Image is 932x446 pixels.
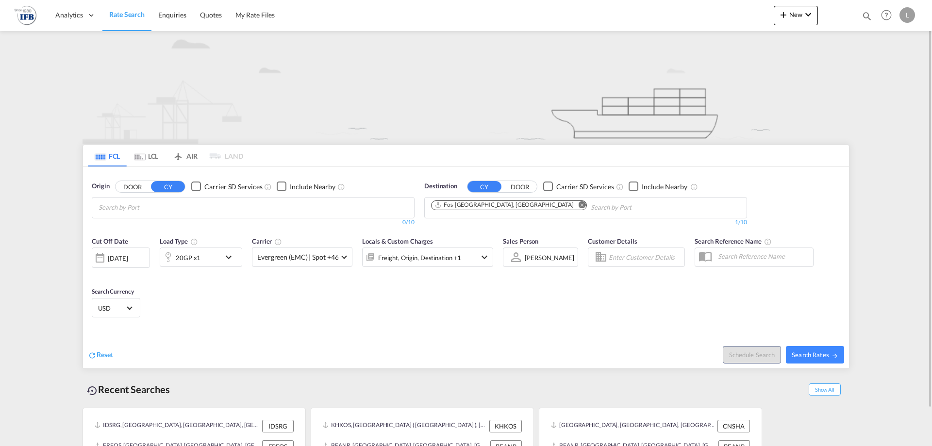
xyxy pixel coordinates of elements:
md-chips-wrap: Chips container with autocompletion. Enter the text area, type text to search, and then use the u... [97,198,195,215]
md-checkbox: Checkbox No Ink [277,182,335,192]
md-icon: icon-chevron-down [802,9,814,20]
md-icon: Unchecked: Ignores neighbouring ports when fetching rates.Checked : Includes neighbouring ports w... [690,183,698,191]
md-pagination-wrapper: Use the left and right arrow keys to navigate between tabs [88,145,243,166]
span: USD [98,304,125,313]
md-icon: icon-plus 400-fg [778,9,789,20]
div: Freight Origin Destination Factory Stuffing [378,251,461,264]
md-datepicker: Select [92,267,99,280]
div: [DATE] [108,254,128,263]
md-icon: icon-chevron-down [479,251,490,263]
md-checkbox: Checkbox No Ink [629,182,687,192]
div: KHKOS [489,420,522,432]
div: 0/10 [92,218,415,227]
span: Sales Person [503,237,538,245]
span: Locals & Custom Charges [362,237,433,245]
span: Rate Search [109,10,145,18]
img: de31bbe0256b11eebba44b54815f083d.png [15,4,36,26]
span: Show All [809,383,841,396]
button: CY [151,181,185,192]
md-chips-wrap: Chips container. Use arrow keys to select chips. [430,198,687,215]
md-icon: Unchecked: Search for CY (Container Yard) services for all selected carriers.Checked : Search for... [616,183,624,191]
div: icon-magnify [862,11,872,25]
md-select: Select Currency: $ USDUnited States Dollar [97,301,135,315]
div: CNSHA, Shanghai, China, Greater China & Far East Asia, Asia Pacific [551,420,715,432]
span: Origin [92,182,109,191]
md-select: Sales Person: Louis Micoulaz [524,250,575,264]
md-icon: icon-chevron-down [223,251,239,263]
span: Quotes [200,11,221,19]
div: IDSRG [262,420,294,432]
md-icon: icon-backup-restore [86,385,98,396]
img: new-FCL.png [83,31,849,144]
md-icon: icon-magnify [862,11,872,21]
button: Search Ratesicon-arrow-right [786,346,844,363]
div: IDSRG, Semarang, Indonesia, South East Asia, Asia Pacific [95,420,260,432]
span: Analytics [55,10,83,20]
md-tab-item: LCL [127,145,166,166]
button: Remove [572,201,586,211]
span: Destination [424,182,457,191]
div: Help [878,7,899,24]
md-icon: Unchecked: Ignores neighbouring ports when fetching rates.Checked : Includes neighbouring ports w... [337,183,345,191]
span: New [778,11,814,18]
span: Customer Details [588,237,637,245]
span: Search Rates [792,351,838,359]
div: KHKOS, Kampong Saom ( Sihanoukville ), Cambodia, South East Asia, Asia Pacific [323,420,487,432]
div: [DATE] [92,248,150,268]
div: Freight Origin Destination Factory Stuffingicon-chevron-down [362,248,493,267]
md-tab-item: AIR [166,145,204,166]
md-icon: icon-airplane [172,150,184,158]
md-icon: icon-information-outline [190,238,198,246]
button: CY [467,181,501,192]
div: L [899,7,915,23]
span: Load Type [160,237,198,245]
div: CNSHA [717,420,750,432]
md-icon: icon-refresh [88,351,97,360]
md-icon: icon-arrow-right [832,352,838,359]
md-icon: Your search will be saved by the below given name [764,238,772,246]
div: Carrier SD Services [204,182,262,192]
div: Include Nearby [642,182,687,192]
input: Chips input. [591,200,683,215]
md-checkbox: Checkbox No Ink [543,182,614,192]
span: Search Currency [92,288,134,295]
md-tab-item: FCL [88,145,127,166]
div: Carrier SD Services [556,182,614,192]
div: 20GP x1icon-chevron-down [160,248,242,267]
div: Fos-sur-Mer, FRFOS [434,201,574,209]
span: Help [878,7,895,23]
div: Press delete to remove this chip. [434,201,576,209]
span: Cut Off Date [92,237,128,245]
div: 1/10 [424,218,747,227]
md-checkbox: Checkbox No Ink [191,182,262,192]
div: icon-refreshReset [88,350,113,361]
div: Include Nearby [290,182,335,192]
span: My Rate Files [235,11,275,19]
div: 20GP x1 [176,251,200,264]
input: Search Reference Name [713,249,813,264]
span: Enquiries [158,11,186,19]
input: Enter Customer Details [609,250,682,264]
span: Search Reference Name [695,237,772,245]
span: Reset [97,350,113,359]
button: icon-plus 400-fgNewicon-chevron-down [774,6,818,25]
input: Chips input. [99,200,191,215]
md-icon: The selected Trucker/Carrierwill be displayed in the rate results If the rates are from another f... [274,238,282,246]
div: Recent Searches [83,379,174,400]
md-icon: Unchecked: Search for CY (Container Yard) services for all selected carriers.Checked : Search for... [264,183,272,191]
button: DOOR [503,181,537,192]
div: [PERSON_NAME] [525,254,574,262]
div: OriginDOOR CY Checkbox No InkUnchecked: Search for CY (Container Yard) services for all selected ... [83,167,849,368]
span: Carrier [252,237,282,245]
span: Evergreen (EMC) | Spot +46 [257,252,338,262]
button: DOOR [116,181,150,192]
button: Note: By default Schedule search will only considerorigin ports, destination ports and cut off da... [723,346,781,363]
